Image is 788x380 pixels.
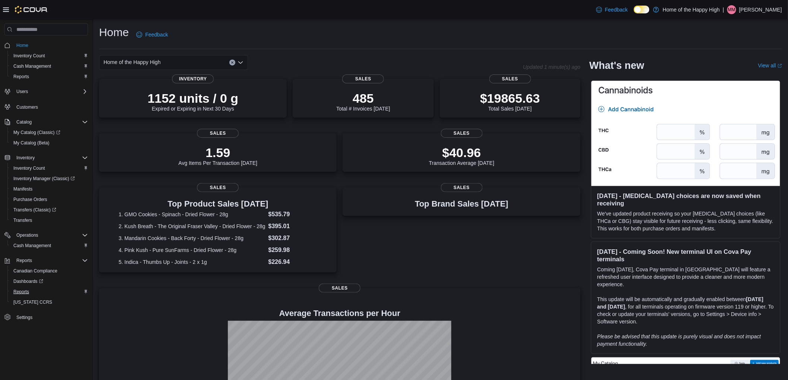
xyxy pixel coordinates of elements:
span: Dashboards [13,278,43,284]
span: [US_STATE] CCRS [13,299,52,305]
span: Purchase Orders [13,197,47,202]
span: Canadian Compliance [10,266,88,275]
dt: 1. GMO Cookies - Spinach - Dried Flower - 28g [119,211,266,218]
a: Cash Management [10,62,54,71]
span: Sales [441,129,483,138]
a: Transfers [10,216,35,225]
a: My Catalog (Classic) [10,128,63,137]
img: Cova [15,6,48,13]
span: MM [728,5,735,14]
p: Updated 1 minute(s) ago [523,64,581,70]
div: Transaction Average [DATE] [429,145,495,166]
dt: 3. Mandarin Cookies - Back Forty - Dried Flower - 28g [119,234,266,242]
span: Purchase Orders [10,195,88,204]
span: Reports [10,287,88,296]
span: Inventory Count [10,164,88,173]
span: Sales [319,284,360,293]
nav: Complex example [4,37,88,342]
span: Inventory Manager (Classic) [10,174,88,183]
div: Expired or Expiring in Next 30 Days [147,91,238,112]
dt: 2. Kush Breath - The Original Fraser Valley - Dried Flower - 28g [119,223,266,230]
a: My Catalog (Beta) [10,138,53,147]
span: Operations [13,231,88,240]
span: Inventory Manager (Classic) [13,176,75,182]
a: Reports [10,72,32,81]
dd: $535.79 [269,210,317,219]
span: Catalog [16,119,32,125]
span: Inventory Count [10,51,88,60]
h3: Top Product Sales [DATE] [119,199,317,208]
span: Reports [13,256,88,265]
span: Cash Management [13,63,51,69]
a: Transfers (Classic) [7,205,91,215]
span: Sales [342,74,384,83]
p: Home of the Happy High [663,5,720,14]
span: Sales [441,183,483,192]
button: Inventory Count [7,51,91,61]
a: Inventory Count [10,164,48,173]
span: Inventory [16,155,35,161]
span: Home [13,41,88,50]
span: Reports [10,72,88,81]
h3: Top Brand Sales [DATE] [415,199,508,208]
p: 485 [336,91,390,106]
h1: Home [99,25,129,40]
a: Purchase Orders [10,195,50,204]
span: Cash Management [10,62,88,71]
a: [US_STATE] CCRS [10,298,55,307]
span: Reports [13,74,29,80]
a: Inventory Manager (Classic) [10,174,78,183]
button: Inventory [1,153,91,163]
a: Feedback [133,27,171,42]
span: Reports [16,258,32,264]
button: My Catalog (Beta) [7,138,91,148]
p: Coming [DATE], Cova Pay terminal in [GEOGRAPHIC_DATA] will feature a refreshed user interface des... [597,266,774,288]
span: Transfers [13,217,32,223]
button: Transfers [7,215,91,226]
button: Reports [13,256,35,265]
em: Please be advised that this update is purely visual and does not impact payment functionality. [597,333,761,347]
button: Settings [1,312,91,323]
button: Canadian Compliance [7,266,91,276]
span: Manifests [10,185,88,194]
span: Settings [16,314,32,320]
button: Cash Management [7,240,91,251]
span: Customers [16,104,38,110]
button: Catalog [1,117,91,127]
div: Total Sales [DATE] [480,91,540,112]
span: Feedback [145,31,168,38]
span: Sales [489,74,531,83]
span: My Catalog (Beta) [10,138,88,147]
button: Open list of options [238,60,244,66]
a: Home [13,41,31,50]
a: Dashboards [7,276,91,287]
div: Megan Motter [727,5,736,14]
span: Washington CCRS [10,298,88,307]
span: My Catalog (Beta) [13,140,50,146]
span: Transfers [10,216,88,225]
h3: [DATE] - Coming Soon! New terminal UI on Cova Pay terminals [597,248,774,263]
button: Users [13,87,31,96]
button: Purchase Orders [7,194,91,205]
button: Reports [1,255,91,266]
span: Home of the Happy High [104,58,161,67]
span: Cash Management [10,241,88,250]
span: Catalog [13,118,88,127]
button: Home [1,40,91,51]
p: 1.59 [178,145,257,160]
svg: External link [778,64,782,68]
dd: $302.87 [269,234,317,243]
a: Inventory Count [10,51,48,60]
span: Inventory Count [13,53,45,59]
span: Home [16,42,28,48]
a: Manifests [10,185,35,194]
p: [PERSON_NAME] [739,5,782,14]
span: Cash Management [13,243,51,249]
button: [US_STATE] CCRS [7,297,91,307]
a: Cash Management [10,241,54,250]
span: Canadian Compliance [13,268,57,274]
button: Customers [1,101,91,112]
button: Inventory [13,153,38,162]
p: | [723,5,724,14]
span: Sales [197,129,239,138]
